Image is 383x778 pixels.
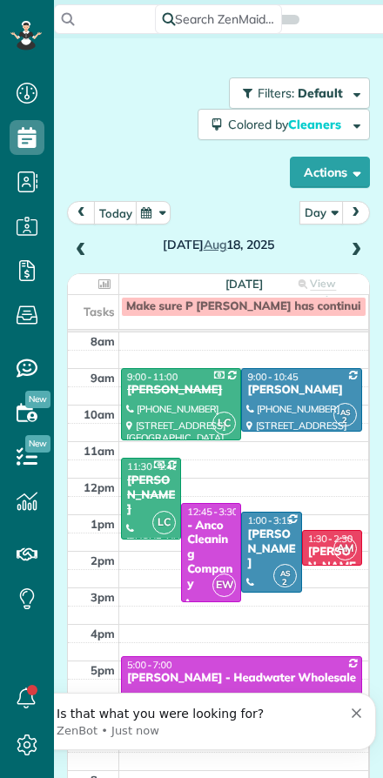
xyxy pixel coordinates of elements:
div: message notification from ZenBot, Just now. Is that what you were looking for? [7,17,376,75]
small: 2 [274,574,296,591]
button: prev [67,201,96,225]
button: Colored byCleaners [198,109,370,140]
span: AM [333,537,357,560]
img: Profile image for ZenBot [20,33,48,61]
span: Aug [204,237,227,252]
h2: [DATE] 18, 2025 [97,238,339,252]
a: Filters: Default [220,77,370,109]
div: [PERSON_NAME] [246,383,356,398]
span: 1:30 - 2:30 [308,533,353,545]
button: today [94,201,138,225]
span: 5:00 - 7:00 [127,659,172,671]
span: 9am [91,371,115,385]
button: Day [299,201,343,225]
span: Default [298,85,344,101]
span: View week [304,277,336,307]
span: LC [152,511,176,534]
button: Actions [290,157,370,188]
span: Filters: [258,85,294,101]
span: 1pm [91,517,115,531]
span: 8am [91,334,115,348]
span: New [25,391,50,408]
span: 3pm [91,590,115,604]
span: 1:00 - 3:15 [247,514,292,526]
div: [PERSON_NAME] - Headwater Wholesale [126,671,357,686]
p: Is that what you were looking for? [57,30,343,48]
span: EW [212,573,236,597]
button: Dismiss notification [352,29,363,43]
span: 2pm [91,553,115,567]
span: AS [280,568,290,578]
button: Filters: Default [229,77,370,109]
span: 4pm [91,627,115,641]
span: 12pm [84,480,115,494]
div: [PERSON_NAME] - Capitol Express [307,545,357,618]
span: [DATE] [225,277,263,291]
div: [PERSON_NAME] [246,527,296,572]
span: 9:00 - 10:45 [247,371,298,383]
span: 9:00 - 11:00 [127,371,178,383]
span: Cleaners [288,117,344,132]
div: - Anco Cleaning Company [186,519,236,592]
span: New [25,435,50,453]
span: 12:45 - 3:30 [187,506,238,518]
p: Message from ZenBot, sent Just now [57,48,343,64]
span: 11am [84,444,115,458]
span: 5pm [91,663,115,677]
span: Colored by [228,117,347,132]
span: 11:30 - 1:45 [127,460,178,473]
small: 2 [334,412,356,429]
div: [PERSON_NAME] [126,383,236,398]
span: 10am [84,407,115,421]
div: [PERSON_NAME] [126,473,176,518]
span: AS [340,407,350,417]
span: LC [212,412,236,435]
button: next [341,201,370,225]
